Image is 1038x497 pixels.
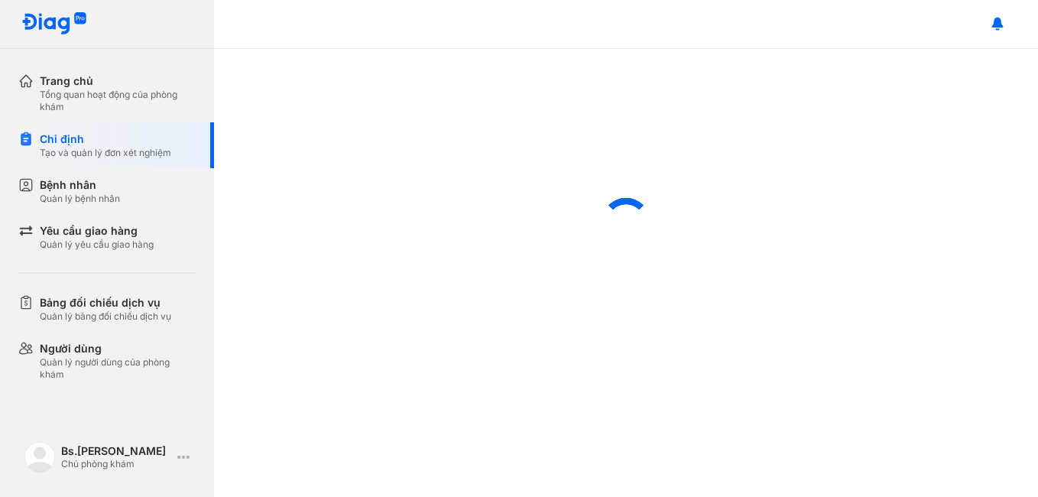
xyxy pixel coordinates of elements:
div: Quản lý bệnh nhân [40,193,120,205]
img: logo [21,12,87,36]
div: Quản lý yêu cầu giao hàng [40,239,154,251]
div: Quản lý bảng đối chiếu dịch vụ [40,310,171,323]
div: Yêu cầu giao hàng [40,223,154,239]
div: Tạo và quản lý đơn xét nghiệm [40,147,171,159]
div: Bảng đối chiếu dịch vụ [40,295,171,310]
div: Chủ phòng khám [61,458,171,470]
div: Bệnh nhân [40,177,120,193]
div: Tổng quan hoạt động của phòng khám [40,89,196,113]
img: logo [24,442,55,473]
div: Trang chủ [40,73,196,89]
div: Người dùng [40,341,196,356]
div: Bs.[PERSON_NAME] [61,444,171,458]
div: Chỉ định [40,132,171,147]
div: Quản lý người dùng của phòng khám [40,356,196,381]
